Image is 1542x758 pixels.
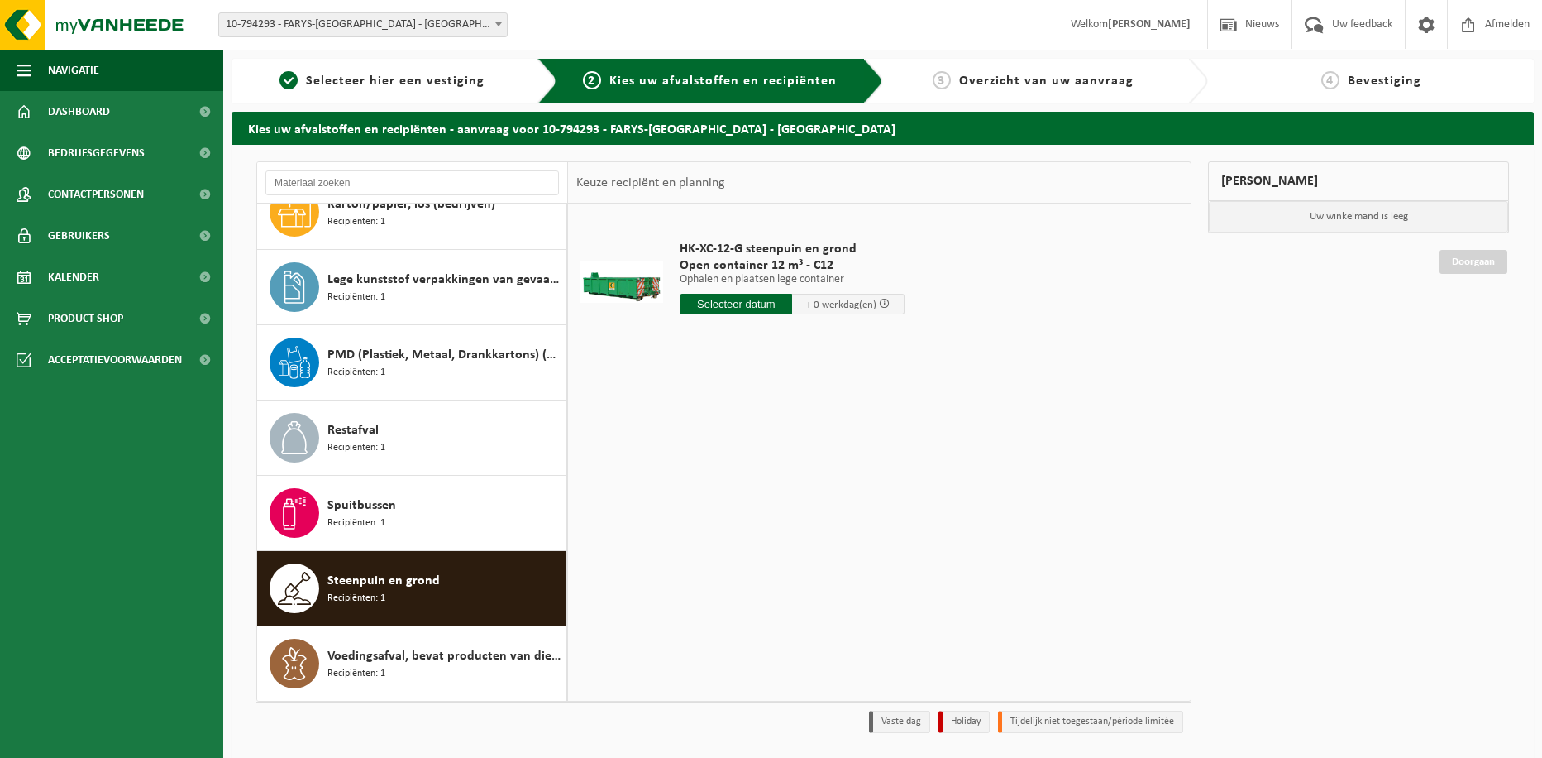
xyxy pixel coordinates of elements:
[938,711,990,733] li: Holiday
[1321,71,1339,89] span: 4
[1209,201,1508,233] p: Uw winkelmand is leeg
[219,13,507,36] span: 10-794293 - FARYS-ASSE - ASSE
[327,345,562,365] span: PMD (Plastiek, Metaal, Drankkartons) (bedrijven)
[48,91,110,132] span: Dashboard
[48,132,145,174] span: Bedrijfsgegevens
[327,666,385,682] span: Recipiënten: 1
[680,241,905,257] span: HK-XC-12-G steenpuin en grond
[680,274,905,285] p: Ophalen en plaatsen lege container
[257,626,567,701] button: Voedingsafval, bevat producten van dierlijke oorsprong, onverpakt, categorie 3 Recipiënten: 1
[327,214,385,230] span: Recipiënten: 1
[306,74,485,88] span: Selecteer hier een vestiging
[257,175,567,250] button: Karton/papier, los (bedrijven) Recipiënten: 1
[48,215,110,257] span: Gebruikers
[806,300,876,310] span: + 0 werkdag(en)
[48,339,182,381] span: Acceptatievoorwaarden
[279,71,298,89] span: 1
[327,440,385,456] span: Recipiënten: 1
[257,551,567,626] button: Steenpuin en grond Recipiënten: 1
[327,646,562,666] span: Voedingsafval, bevat producten van dierlijke oorsprong, onverpakt, categorie 3
[680,294,792,314] input: Selecteer datum
[240,71,524,91] a: 1Selecteer hier een vestiging
[48,298,123,339] span: Product Shop
[327,270,562,290] span: Lege kunststof verpakkingen van gevaarlijke stoffen
[257,325,567,401] button: PMD (Plastiek, Metaal, Drankkartons) (bedrijven) Recipiënten: 1
[1208,161,1509,201] div: [PERSON_NAME]
[327,194,495,214] span: Karton/papier, los (bedrijven)
[327,365,385,381] span: Recipiënten: 1
[869,711,930,733] li: Vaste dag
[1348,74,1421,88] span: Bevestiging
[48,174,144,215] span: Contactpersonen
[48,50,99,91] span: Navigatie
[257,476,567,551] button: Spuitbussen Recipiënten: 1
[583,71,601,89] span: 2
[568,162,733,204] div: Keuze recipiënt en planning
[327,496,396,516] span: Spuitbussen
[265,170,559,195] input: Materiaal zoeken
[998,711,1183,733] li: Tijdelijk niet toegestaan/période limitée
[218,12,508,37] span: 10-794293 - FARYS-ASSE - ASSE
[1439,250,1507,274] a: Doorgaan
[959,74,1134,88] span: Overzicht van uw aanvraag
[327,591,385,607] span: Recipiënten: 1
[327,516,385,531] span: Recipiënten: 1
[327,420,379,440] span: Restafval
[232,112,1534,144] h2: Kies uw afvalstoffen en recipiënten - aanvraag voor 10-794293 - FARYS-[GEOGRAPHIC_DATA] - [GEOGRA...
[257,250,567,325] button: Lege kunststof verpakkingen van gevaarlijke stoffen Recipiënten: 1
[327,571,440,591] span: Steenpuin en grond
[680,257,905,274] span: Open container 12 m³ - C12
[257,401,567,476] button: Restafval Recipiënten: 1
[933,71,951,89] span: 3
[327,290,385,305] span: Recipiënten: 1
[1108,18,1191,31] strong: [PERSON_NAME]
[48,257,99,298] span: Kalender
[609,74,837,88] span: Kies uw afvalstoffen en recipiënten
